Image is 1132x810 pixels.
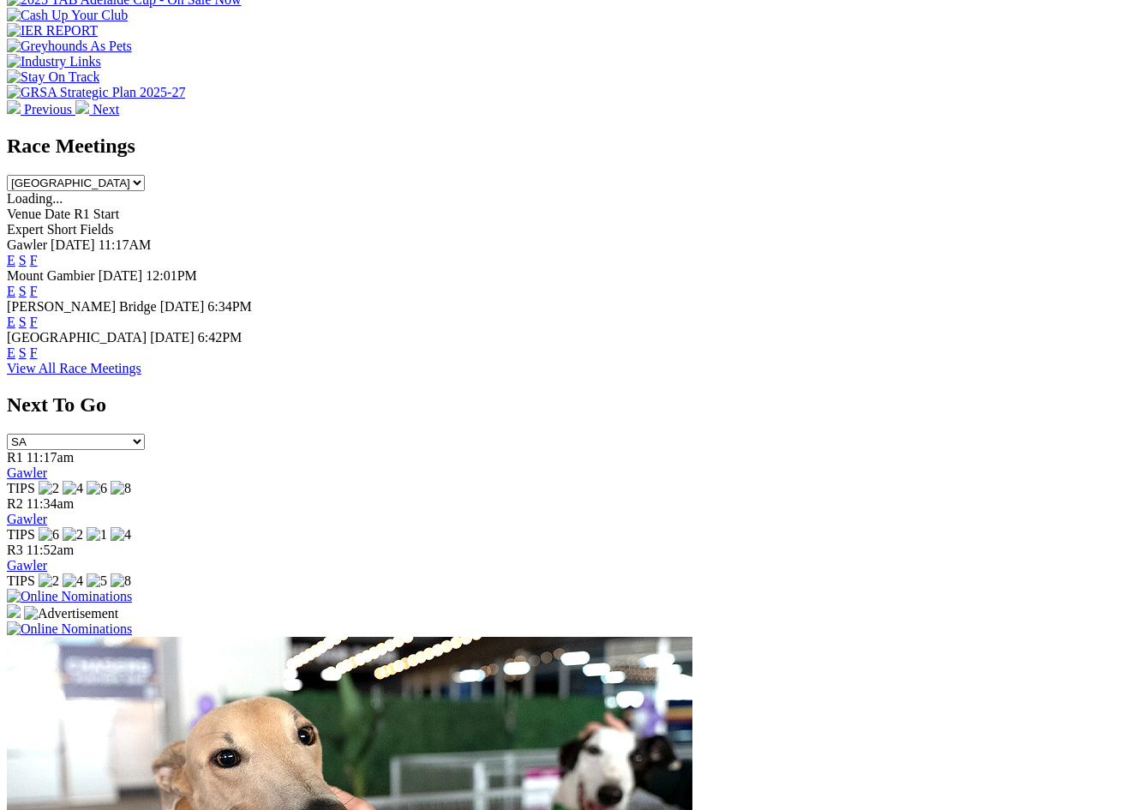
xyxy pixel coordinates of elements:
span: 6:34PM [207,299,252,314]
img: 15187_Greyhounds_GreysPlayCentral_Resize_SA_WebsiteBanner_300x115_2025.jpg [7,604,21,618]
img: 6 [39,527,59,543]
img: 5 [87,573,107,589]
img: chevron-right-pager-white.svg [75,100,89,114]
a: E [7,345,15,360]
span: TIPS [7,573,35,588]
span: 6:42PM [198,330,243,345]
span: [PERSON_NAME] Bridge [7,299,157,314]
a: S [19,284,27,298]
a: E [7,284,15,298]
a: S [19,315,27,329]
a: E [7,315,15,329]
span: Date [45,207,70,221]
span: 11:17AM [99,237,152,252]
img: Stay On Track [7,69,99,85]
span: TIPS [7,527,35,542]
img: 4 [63,573,83,589]
a: Gawler [7,512,47,526]
span: R1 Start [74,207,119,221]
img: 4 [63,481,83,496]
img: Advertisement [24,606,118,621]
span: 11:17am [27,450,74,465]
a: Gawler [7,465,47,480]
span: Short [47,222,77,237]
img: 6 [87,481,107,496]
img: 2 [39,481,59,496]
img: Online Nominations [7,621,132,637]
span: [DATE] [150,330,195,345]
img: 4 [111,527,131,543]
span: [DATE] [160,299,205,314]
img: 2 [39,573,59,589]
span: R3 [7,543,23,557]
span: R2 [7,496,23,511]
a: F [30,345,38,360]
span: [GEOGRAPHIC_DATA] [7,330,147,345]
a: Next [75,102,119,117]
img: Greyhounds As Pets [7,39,132,54]
span: [DATE] [99,268,143,283]
a: F [30,253,38,267]
a: E [7,253,15,267]
h2: Race Meetings [7,135,1125,158]
a: View All Race Meetings [7,361,141,375]
span: Fields [80,222,113,237]
a: F [30,315,38,329]
span: Next [93,102,119,117]
span: 11:52am [27,543,74,557]
span: Expert [7,222,44,237]
img: Industry Links [7,54,101,69]
span: Venue [7,207,41,221]
img: GRSA Strategic Plan 2025-27 [7,85,185,100]
h2: Next To Go [7,393,1125,417]
span: 11:34am [27,496,74,511]
span: 12:01PM [146,268,197,283]
a: S [19,253,27,267]
img: 1 [87,527,107,543]
span: [DATE] [51,237,95,252]
img: chevron-left-pager-white.svg [7,100,21,114]
span: R1 [7,450,23,465]
a: F [30,284,38,298]
a: Gawler [7,558,47,573]
a: S [19,345,27,360]
img: 8 [111,481,131,496]
span: Gawler [7,237,47,252]
img: Cash Up Your Club [7,8,128,23]
span: Previous [24,102,72,117]
span: Loading... [7,191,63,206]
img: Online Nominations [7,589,132,604]
span: Mount Gambier [7,268,95,283]
img: IER REPORT [7,23,98,39]
img: 8 [111,573,131,589]
a: Previous [7,102,75,117]
span: TIPS [7,481,35,495]
img: 2 [63,527,83,543]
